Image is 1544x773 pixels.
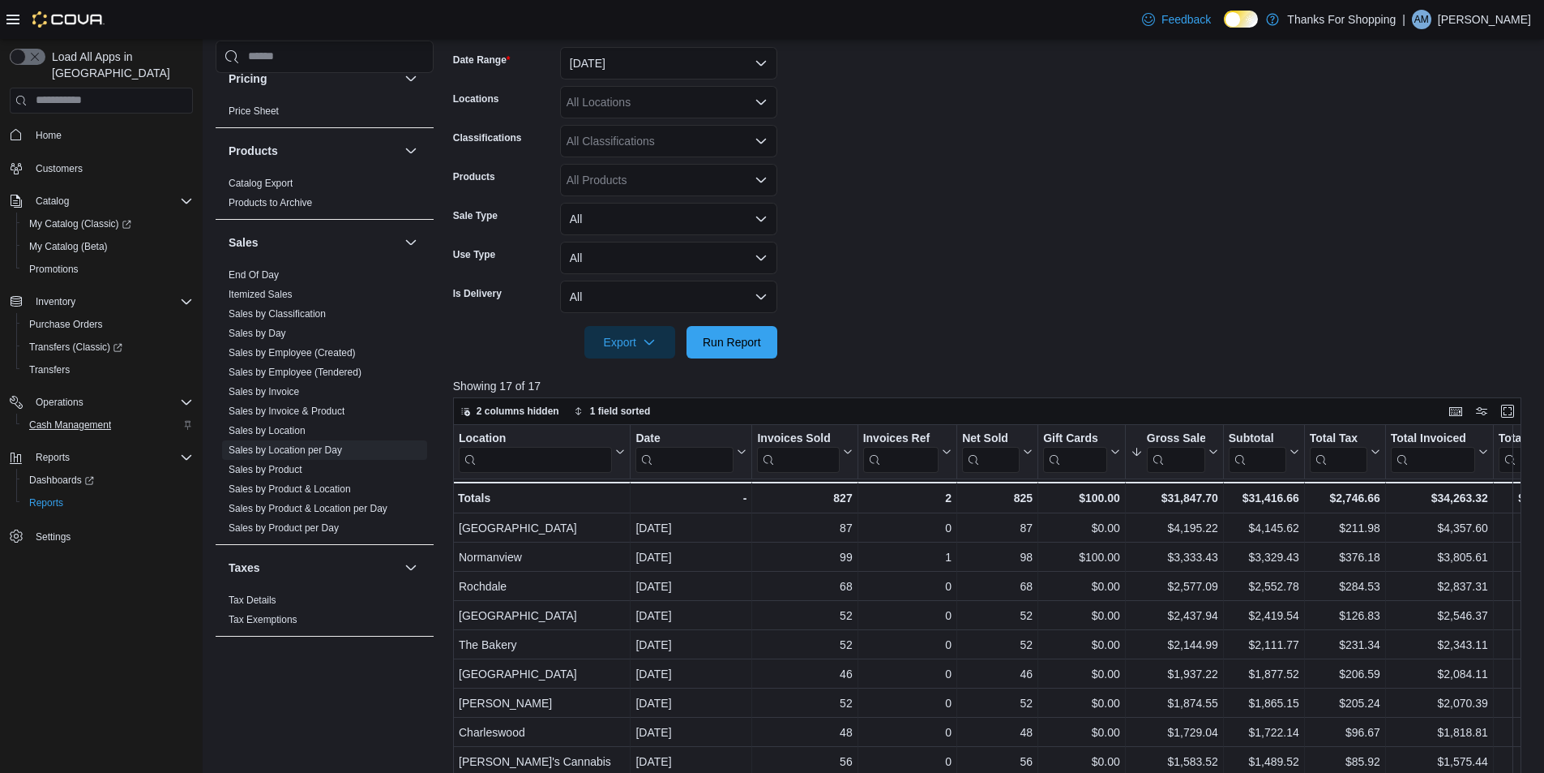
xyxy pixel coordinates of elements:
button: Run Report [686,326,777,359]
div: [DATE] [635,694,746,713]
div: $2,546.37 [1391,606,1488,625]
p: Thanks For Shopping [1287,10,1396,29]
div: 98 [962,548,1033,567]
div: $0.00 [1043,664,1120,684]
div: $1,877.52 [1229,664,1299,684]
div: Invoices Ref [862,431,938,446]
div: [DATE] [635,723,746,742]
span: Feedback [1161,11,1211,28]
button: Catalog [3,190,199,213]
div: 56 [757,752,852,771]
a: Sales by Invoice & Product [229,406,344,417]
div: $3,805.61 [1391,548,1488,567]
span: Settings [36,530,71,543]
span: Sales by Day [229,327,286,340]
button: My Catalog (Beta) [16,235,199,258]
button: Inventory [29,292,82,311]
span: Home [29,125,193,145]
div: $2,084.11 [1391,664,1488,684]
span: 1 field sorted [590,405,651,418]
button: Operations [3,391,199,414]
div: [PERSON_NAME] [459,694,625,713]
button: 2 columns hidden [454,402,566,421]
span: Cash Management [29,419,111,432]
button: Transfers [16,359,199,381]
div: Normanview [459,548,625,567]
button: Sales [229,234,398,251]
button: Total Invoiced [1391,431,1488,472]
div: Total Tax [1310,431,1367,446]
span: Run Report [703,334,761,350]
div: $100.00 [1043,548,1120,567]
span: Operations [29,393,193,412]
a: Catalog Export [229,178,293,189]
div: $3,329.43 [1229,548,1299,567]
div: $1,583.52 [1131,752,1218,771]
span: Dashboards [23,470,193,490]
div: [DATE] [635,752,746,771]
p: | [1402,10,1405,29]
div: $1,874.55 [1131,694,1218,713]
span: Transfers [23,360,193,380]
div: 46 [962,664,1033,684]
input: Dark Mode [1224,11,1258,28]
a: Tax Exemptions [229,614,297,625]
div: $2,070.39 [1391,694,1488,713]
span: Sales by Employee (Tendered) [229,366,361,379]
span: Catalog [36,195,69,208]
nav: Complex example [10,117,193,590]
div: 48 [757,723,852,742]
a: Sales by Classification [229,308,326,320]
span: Inventory [36,295,75,308]
button: Operations [29,393,90,412]
div: $0.00 [1043,577,1120,596]
a: Cash Management [23,415,118,435]
div: $2,111.77 [1229,635,1299,655]
button: Location [459,431,625,472]
a: Transfers (Classic) [23,337,129,357]
div: $34,263.32 [1391,488,1488,508]
div: Subtotal [1229,431,1286,446]
div: 68 [757,577,852,596]
span: Catalog Export [229,177,293,190]
button: Home [3,123,199,147]
span: My Catalog (Classic) [29,217,131,230]
a: Sales by Employee (Tendered) [229,367,361,378]
span: Settings [29,526,193,546]
button: 1 field sorted [567,402,657,421]
div: $31,416.66 [1229,488,1299,508]
div: $96.67 [1310,723,1380,742]
label: Products [453,170,495,183]
button: Enter fullscreen [1498,402,1517,421]
div: $2,144.99 [1131,635,1218,655]
div: $0.00 [1043,635,1120,655]
div: 48 [962,723,1033,742]
div: $4,357.60 [1391,518,1488,538]
label: Use Type [453,248,495,261]
div: Totals [458,488,625,508]
div: $205.24 [1310,694,1380,713]
a: Sales by Location [229,425,306,436]
a: Home [29,126,68,145]
button: Pricing [229,71,398,87]
span: Sales by Product per Day [229,522,339,535]
div: 0 [862,664,951,684]
div: $1,729.04 [1131,723,1218,742]
div: $1,865.15 [1229,694,1299,713]
div: $284.53 [1310,577,1380,596]
div: Sales [216,265,434,544]
a: Promotions [23,260,85,279]
span: Home [36,129,62,142]
span: Sales by Product [229,463,302,476]
div: $31,847.70 [1131,488,1218,508]
div: $1,937.22 [1131,664,1218,684]
span: Sales by Employee (Created) [229,346,356,359]
span: Tax Details [229,594,276,607]
button: Catalog [29,191,75,211]
button: [DATE] [560,47,777,79]
a: Purchase Orders [23,315,109,334]
button: Total Tax [1310,431,1380,472]
span: Load All Apps in [GEOGRAPHIC_DATA] [45,49,193,81]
